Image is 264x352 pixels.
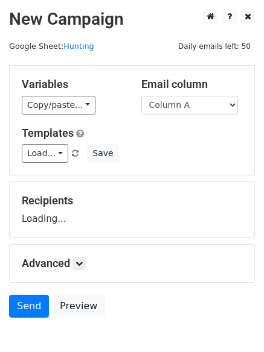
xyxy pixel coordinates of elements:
a: Load... [22,144,68,163]
a: Preview [52,295,105,318]
button: Save [87,144,118,163]
h5: Variables [22,78,123,91]
h5: Advanced [22,257,242,270]
span: Daily emails left: 50 [174,40,255,53]
a: Templates [22,127,74,139]
h2: New Campaign [9,9,255,30]
a: Copy/paste... [22,96,95,115]
a: Daily emails left: 50 [174,42,255,51]
div: Loading... [22,194,242,225]
a: Send [9,295,49,318]
h5: Recipients [22,194,242,207]
a: Hunting [63,42,94,51]
h5: Email column [141,78,243,91]
small: Google Sheet: [9,42,94,51]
